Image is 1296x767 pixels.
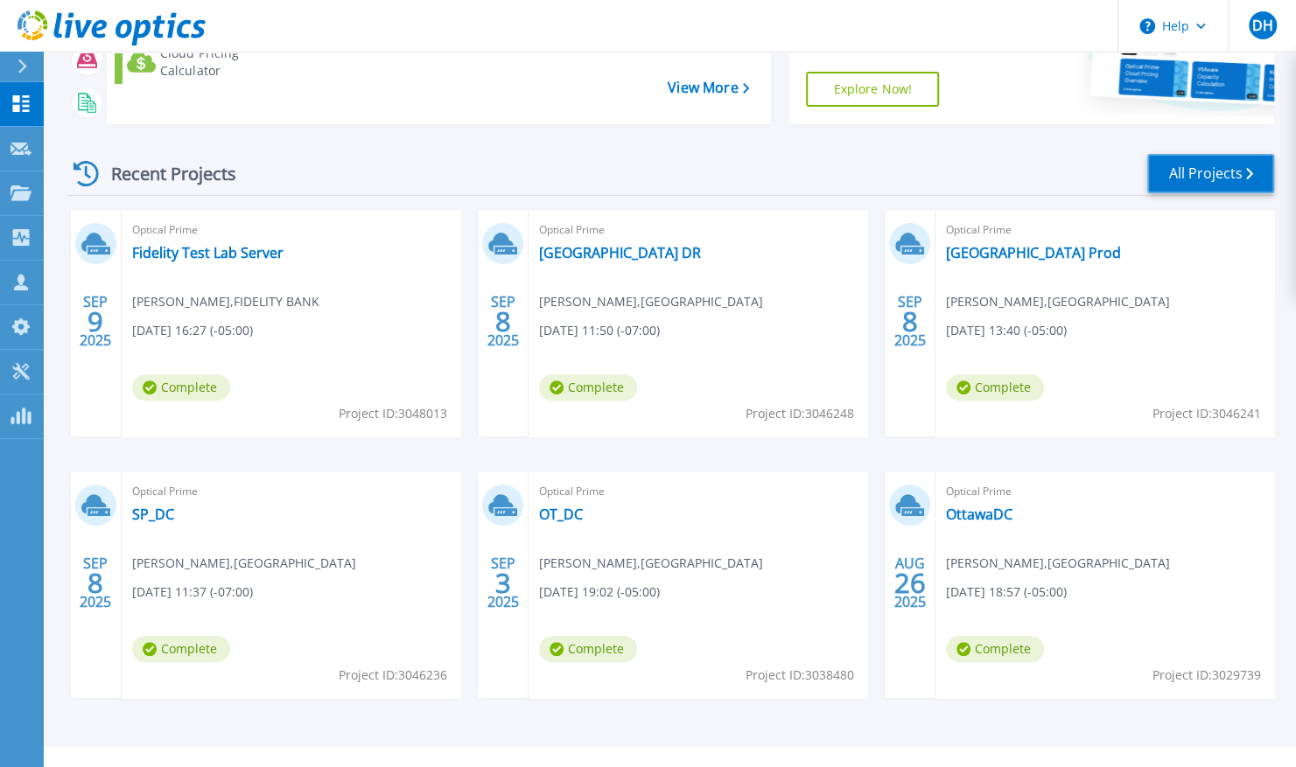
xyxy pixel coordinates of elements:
[946,292,1170,311] span: [PERSON_NAME] , [GEOGRAPHIC_DATA]
[946,244,1121,261] a: [GEOGRAPHIC_DATA] Prod
[946,374,1044,401] span: Complete
[893,551,926,615] div: AUG 2025
[339,666,447,685] span: Project ID: 3046236
[946,582,1067,602] span: [DATE] 18:57 (-05:00)
[79,551,112,615] div: SEP 2025
[746,404,854,423] span: Project ID: 3046248
[132,506,174,523] a: SP_DC
[668,80,749,96] a: View More
[339,404,447,423] span: Project ID: 3048013
[132,482,450,501] span: Optical Prime
[746,666,854,685] span: Project ID: 3038480
[539,482,857,501] span: Optical Prime
[132,292,319,311] span: [PERSON_NAME] , FIDELITY BANK
[539,582,660,602] span: [DATE] 19:02 (-05:00)
[115,40,294,84] a: Cloud Pricing Calculator
[67,152,260,195] div: Recent Projects
[539,374,637,401] span: Complete
[132,321,253,340] span: [DATE] 16:27 (-05:00)
[946,321,1067,340] span: [DATE] 13:40 (-05:00)
[946,554,1170,573] span: [PERSON_NAME] , [GEOGRAPHIC_DATA]
[539,220,857,240] span: Optical Prime
[88,314,103,329] span: 9
[486,551,519,615] div: SEP 2025
[1147,154,1274,193] a: All Projects
[132,554,356,573] span: [PERSON_NAME] , [GEOGRAPHIC_DATA]
[132,220,450,240] span: Optical Prime
[893,575,925,590] span: 26
[539,292,763,311] span: [PERSON_NAME] , [GEOGRAPHIC_DATA]
[806,72,939,107] a: Explore Now!
[946,220,1264,240] span: Optical Prime
[132,374,230,401] span: Complete
[946,636,1044,662] span: Complete
[1152,666,1261,685] span: Project ID: 3029739
[132,636,230,662] span: Complete
[539,554,763,573] span: [PERSON_NAME] , [GEOGRAPHIC_DATA]
[539,321,660,340] span: [DATE] 11:50 (-07:00)
[494,314,510,329] span: 8
[946,506,1012,523] a: OttawaDC
[539,244,701,261] a: [GEOGRAPHIC_DATA] DR
[132,582,253,602] span: [DATE] 11:37 (-07:00)
[160,45,290,80] div: Cloud Pricing Calculator
[539,506,583,523] a: OT_DC
[539,636,637,662] span: Complete
[132,244,284,261] a: Fidelity Test Lab Server
[1152,404,1261,423] span: Project ID: 3046241
[901,314,917,329] span: 8
[486,289,519,353] div: SEP 2025
[946,482,1264,501] span: Optical Prime
[1251,18,1272,32] span: DH
[79,289,112,353] div: SEP 2025
[893,289,926,353] div: SEP 2025
[494,575,510,590] span: 3
[88,575,103,590] span: 8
